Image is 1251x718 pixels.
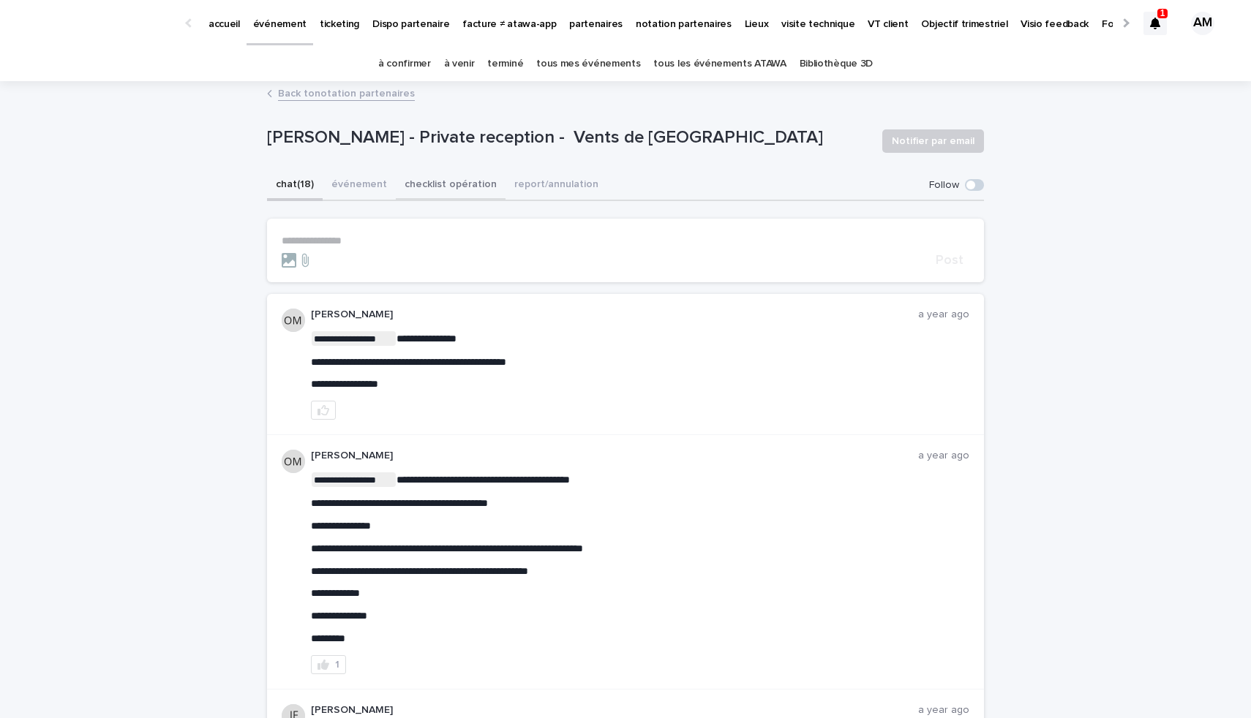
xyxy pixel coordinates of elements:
[1191,12,1214,35] div: AM
[929,179,959,192] p: Follow
[267,127,871,148] p: [PERSON_NAME] - Private reception - Vents de [GEOGRAPHIC_DATA]
[892,134,974,148] span: Notifier par email
[800,47,873,81] a: Bibliothèque 3D
[311,401,336,420] button: like this post
[311,704,918,717] p: [PERSON_NAME]
[936,254,963,267] span: Post
[267,170,323,201] button: chat (18)
[396,170,506,201] button: checklist opération
[1143,12,1167,35] div: 1
[653,47,786,81] a: tous les événements ATAWA
[311,309,918,321] p: [PERSON_NAME]
[918,704,969,717] p: a year ago
[323,170,396,201] button: événement
[378,47,431,81] a: à confirmer
[882,129,984,153] button: Notifier par email
[335,660,339,670] div: 1
[918,309,969,321] p: a year ago
[311,450,918,462] p: [PERSON_NAME]
[536,47,640,81] a: tous mes événements
[930,254,969,267] button: Post
[506,170,607,201] button: report/annulation
[311,655,346,674] button: 1
[29,9,171,38] img: Ls34BcGeRexTGTNfXpUC
[444,47,475,81] a: à venir
[278,84,415,101] a: Back tonotation partenaires
[1160,8,1165,18] p: 1
[918,450,969,462] p: a year ago
[487,47,523,81] a: terminé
